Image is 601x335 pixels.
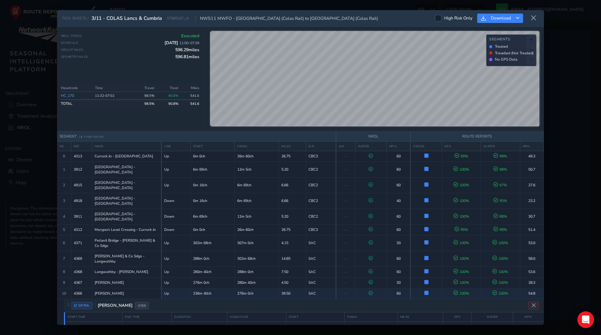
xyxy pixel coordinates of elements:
td: 60 [386,251,410,266]
td: 276m 0ch [235,288,279,299]
span: 4366 [135,302,149,309]
td: 302m 68ch [235,251,279,266]
td: 5.20 [279,162,306,177]
span: 99 % [455,154,468,159]
span: [GEOGRAPHIC_DATA] - [GEOGRAPHIC_DATA] [95,180,159,190]
td: CBC2 [306,209,336,224]
td: CBC3 [306,151,336,162]
span: (▲ = high risk site) [79,134,104,139]
span: No GPS Data [495,57,518,62]
td: 276m 0ch [190,277,234,288]
td: 541.6 [181,92,199,100]
td: 14.85 [279,251,306,266]
span: — [344,240,347,246]
span: [GEOGRAPHIC_DATA] - [GEOGRAPHIC_DATA] [95,211,159,222]
th: NAME [92,141,161,151]
td: SAC [306,266,336,277]
span: 100 % [492,291,508,296]
td: 60 [386,151,410,162]
td: CBC2 [306,193,336,209]
span: 100 % [454,280,469,285]
span: — [344,214,347,219]
th: GPS [442,141,481,151]
span: Maryport Level Crossing - Currock Jn [95,227,156,232]
div: Open Intercom Messenger [577,311,594,328]
td: 0m 0ch [190,224,234,235]
td: 30 [386,235,410,251]
td: 12m 5ch [235,162,279,177]
td: 26m 60ch [235,151,279,162]
span: — [344,154,347,159]
th: Miles [181,84,199,92]
td: 280m 40ch [190,266,234,277]
td: 6m 69ch [235,193,279,209]
span: Petteril Bridge - [PERSON_NAME] & Co Sdgs [95,238,159,248]
td: 0m 16ch [190,193,234,209]
span: 596.81 miles [175,54,199,60]
td: 0m 16ch [190,177,234,193]
th: STATUS [410,141,442,151]
td: 28.3 [520,277,544,288]
td: 236m 40ch [190,288,234,299]
span: [PERSON_NAME] & Co Sdgs - Langwathby [95,254,159,264]
td: Up [161,235,190,251]
td: SAC [306,288,336,299]
th: NROL [336,131,410,142]
td: 60 [386,162,410,177]
th: Headcode [61,84,93,92]
span: 98 % [494,167,507,172]
span: — [344,280,347,285]
td: Up [161,162,190,177]
td: SAC [306,235,336,251]
td: 51.4 [520,224,544,235]
td: 60 [386,224,410,235]
span: 100 % [454,240,469,246]
span: — [344,269,347,274]
button: Close detail view [528,302,539,310]
th: MPH [520,141,544,151]
span: 100 % [454,269,469,274]
th: Treat [157,84,181,92]
canvas: Map [210,31,539,126]
th: WATER [355,141,386,151]
td: 26m 60ch [235,224,279,235]
td: Up [161,151,190,162]
th: MPH [386,141,410,151]
td: 6.66 [279,193,306,209]
span: — [344,291,347,296]
td: Down [161,209,190,224]
span: Travelled (Not Treated) [495,50,534,56]
td: 541.6 [181,100,199,107]
span: Treated [495,44,508,49]
td: Down [161,224,190,235]
td: 27.6 [520,177,544,193]
th: Travel [133,84,157,92]
td: 7.50 [279,266,306,277]
span: 100 % [454,182,469,188]
td: 90.8% [157,92,181,100]
th: AM [336,141,355,151]
td: Up [161,266,190,277]
span: [PERSON_NAME] [95,303,133,308]
span: — [344,227,347,232]
td: 39.50 [279,288,306,299]
th: FINISH [235,141,279,151]
td: 90.8 % [157,100,181,107]
td: 4.15 [279,235,306,251]
td: 53.6 [520,266,544,277]
span: — [344,182,347,188]
span: 100 % [492,269,508,274]
td: 98.5 % [133,100,157,107]
span: 100 % [492,280,508,285]
td: 30 [386,277,410,288]
th: Time [93,84,133,92]
td: 302m 68ch [190,235,234,251]
td: Down [161,193,190,209]
span: 100 % [454,291,469,296]
td: CBC3 [306,224,336,235]
td: CBC2 [306,162,336,177]
td: 30.7 [520,209,544,224]
td: 23.2 [520,193,544,209]
td: 288m 0ch [235,266,279,277]
span: 98 % [494,227,507,232]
